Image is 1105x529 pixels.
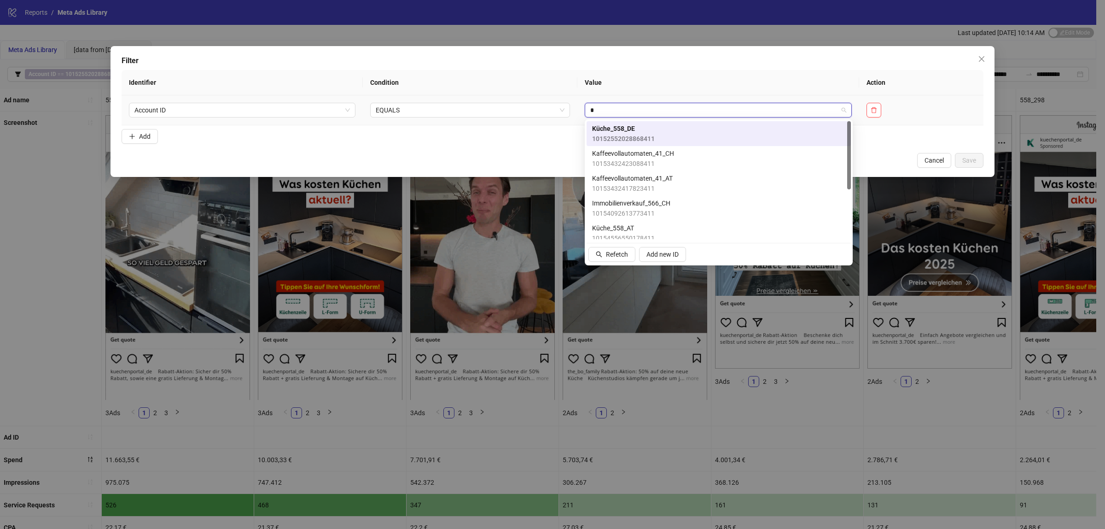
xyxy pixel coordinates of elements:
[588,247,635,262] button: Refetch
[646,251,679,258] span: Add new ID
[955,153,983,168] button: Save
[363,70,577,95] th: Condition
[122,55,983,66] div: Filter
[592,223,655,233] span: Küche_558_AT
[139,133,151,140] span: Add
[871,107,877,113] span: delete
[587,221,851,246] div: Küche_558_AT
[587,121,851,146] div: Küche_558_DE
[925,157,944,164] span: Cancel
[596,251,602,258] span: search
[587,171,851,196] div: Kaffeevollautomaten_41_AT
[577,70,860,95] th: Value
[592,183,673,194] span: 10153432417823411
[587,196,851,221] div: Immobilienverkauf_566_CH
[592,123,655,134] span: Küche_558_DE
[592,134,655,144] span: 10152552028868411
[122,129,158,144] button: Add
[917,153,951,168] button: Cancel
[592,233,655,243] span: 10154556550178411
[859,70,983,95] th: Action
[606,251,628,258] span: Refetch
[129,133,135,140] span: plus
[978,55,985,63] span: close
[592,198,670,208] span: Immobilienverkauf_566_CH
[134,103,350,117] span: Account ID
[592,148,674,159] span: Kaffeevollautomaten_41_CH
[592,159,674,169] span: 10153432423088411
[974,52,989,66] button: Close
[376,103,564,117] span: EQUALS
[587,146,851,171] div: Kaffeevollautomaten_41_CH
[639,247,686,262] button: Add new ID
[122,70,363,95] th: Identifier
[592,208,670,218] span: 10154092613773411
[592,173,673,183] span: Kaffeevollautomaten_41_AT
